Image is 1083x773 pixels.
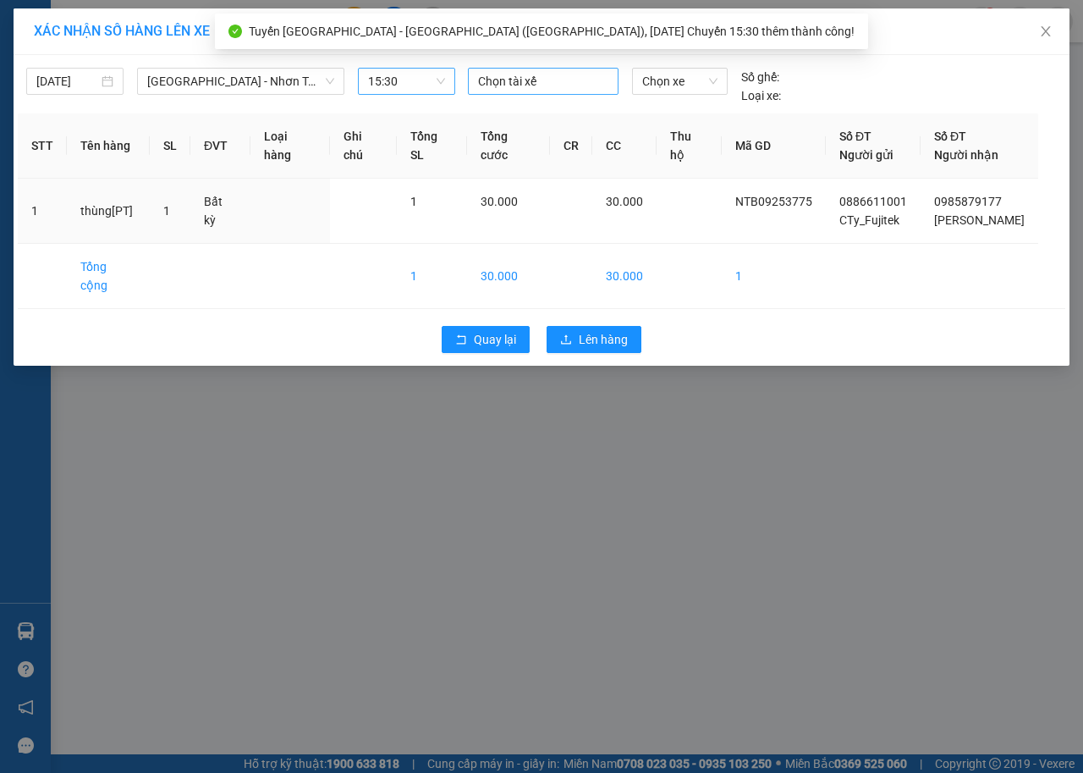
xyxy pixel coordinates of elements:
td: 1 [18,179,67,244]
th: STT [18,113,67,179]
th: Tên hàng [67,113,150,179]
td: 1 [397,244,467,309]
span: Tuyến [GEOGRAPHIC_DATA] - [GEOGRAPHIC_DATA] ([GEOGRAPHIC_DATA]), [DATE] Chuyến 15:30 thêm thành c... [249,25,855,38]
span: rollback [455,334,467,347]
span: Lên hàng [579,330,628,349]
span: down [325,76,335,86]
th: Loại hàng [250,113,330,179]
th: CR [550,113,592,179]
td: Tổng cộng [67,244,150,309]
span: Số ĐT [839,130,871,143]
span: Nhận: [145,16,185,34]
button: uploadLên hàng [547,326,641,353]
th: SL [150,113,190,179]
span: Loại xe: [741,86,781,105]
span: close [1039,25,1053,38]
td: 30.000 [467,244,550,309]
span: check-circle [228,25,242,38]
span: [PERSON_NAME] [934,213,1025,227]
button: Close [1022,8,1069,56]
th: Thu hộ [657,113,722,179]
span: 1 [163,204,170,218]
span: Quay lại [474,330,516,349]
span: 30.000 [606,195,643,208]
span: NTB09253775 [735,195,812,208]
span: XÁC NHẬN SỐ HÀNG LÊN XE [34,23,210,39]
span: CTy_Fujitek [839,213,899,227]
div: TRINH [14,35,133,55]
div: Hàng Bà Rịa [145,14,263,55]
span: Số ghế: [741,68,779,86]
th: Tổng SL [397,113,467,179]
span: 30.000 [481,195,518,208]
span: Chọn xe [642,69,717,94]
td: 30.000 [592,244,657,309]
span: 0985879177 [934,195,1002,208]
span: 1 [410,195,417,208]
td: Bất kỳ [190,179,250,244]
div: Hoa [145,55,263,75]
span: R : [13,111,29,129]
th: Ghi chú [330,113,397,179]
th: Mã GD [722,113,826,179]
span: Số ĐT [934,130,966,143]
th: Tổng cước [467,113,550,179]
span: 15:30 [368,69,445,94]
span: Người gửi [839,148,893,162]
div: 44 NTB [14,14,133,35]
th: CC [592,113,657,179]
button: rollbackQuay lại [442,326,530,353]
input: 13/09/2025 [36,72,98,91]
span: upload [560,334,572,347]
span: Sài Gòn - Nhơn Trạch (Hàng Hoá) [147,69,334,94]
span: Người nhận [934,148,998,162]
td: 1 [722,244,826,309]
div: 0764090771 [14,55,133,79]
span: 0886611001 [839,195,907,208]
div: 30.000 [13,109,135,130]
td: thùng[PT] [67,179,150,244]
th: ĐVT [190,113,250,179]
span: Gửi: [14,16,41,34]
div: 0918362986 [145,75,263,99]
